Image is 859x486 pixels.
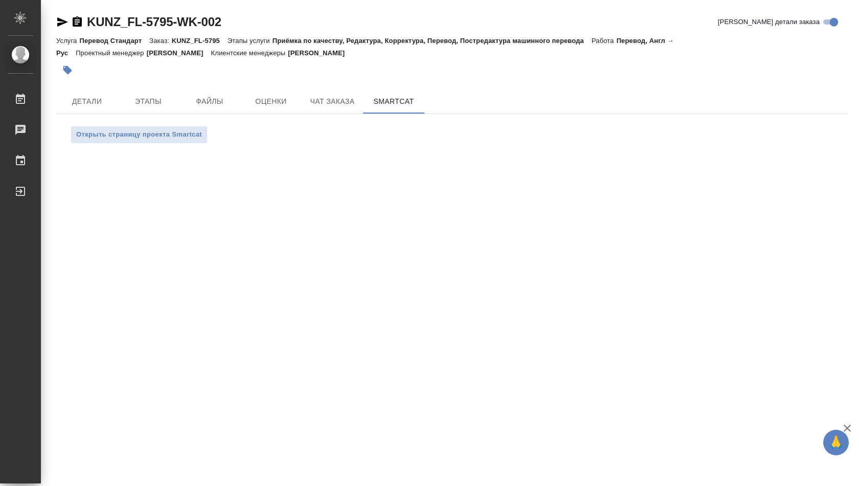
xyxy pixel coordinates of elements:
[288,49,352,57] p: [PERSON_NAME]
[71,126,208,144] button: Открыть страницу проекта Smartcat
[147,49,211,57] p: [PERSON_NAME]
[56,59,79,81] button: Добавить тэг
[172,37,228,45] p: KUNZ_FL-5795
[827,432,845,453] span: 🙏
[211,49,288,57] p: Клиентские менеджеры
[149,37,171,45] p: Заказ:
[62,95,111,108] span: Детали
[228,37,273,45] p: Этапы услуги
[823,430,849,455] button: 🙏
[56,37,79,45] p: Услуга
[76,129,202,141] span: Открыть страницу проекта Smartcat
[87,15,221,29] a: KUNZ_FL-5795-WK-002
[71,16,83,28] button: Скопировать ссылку
[308,95,357,108] span: Чат заказа
[79,37,149,45] p: Перевод Стандарт
[592,37,617,45] p: Работа
[273,37,592,45] p: Приёмка по качеству, Редактура, Корректура, Перевод, Постредактура машинного перевода
[369,95,418,108] span: SmartCat
[76,49,146,57] p: Проектный менеджер
[56,16,69,28] button: Скопировать ссылку для ЯМессенджера
[124,95,173,108] span: Этапы
[718,17,820,27] span: [PERSON_NAME] детали заказа
[246,95,296,108] span: Оценки
[185,95,234,108] span: Файлы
